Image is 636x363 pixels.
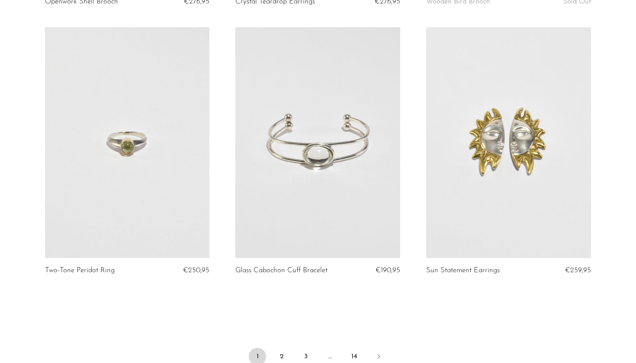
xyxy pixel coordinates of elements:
span: €190,95 [376,267,400,274]
a: Two-Tone Peridot Ring [45,267,115,274]
a: Glass Cabochon Cuff Bracelet [235,267,328,274]
span: €250,95 [183,267,209,274]
a: Sun Statement Earrings [426,267,500,274]
span: €259,95 [565,267,591,274]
